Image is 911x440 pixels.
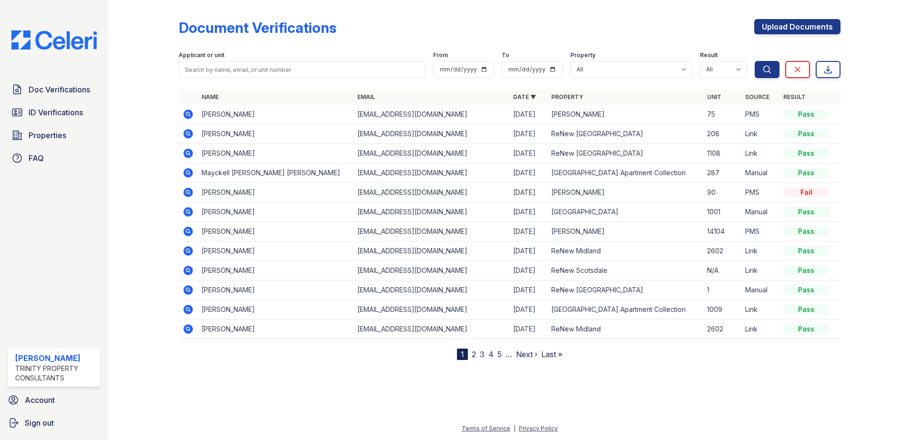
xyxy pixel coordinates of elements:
[357,93,375,100] a: Email
[551,93,583,100] a: Property
[547,320,703,339] td: ReNew Midland
[783,266,829,275] div: Pass
[198,124,354,144] td: [PERSON_NAME]
[570,51,596,59] label: Property
[509,300,547,320] td: [DATE]
[509,280,547,300] td: [DATE]
[509,202,547,222] td: [DATE]
[198,320,354,339] td: [PERSON_NAME]
[179,19,336,36] div: Document Verifications
[509,124,547,144] td: [DATE]
[509,320,547,339] td: [DATE]
[783,227,829,236] div: Pass
[783,129,829,139] div: Pass
[547,105,703,124] td: [PERSON_NAME]
[198,105,354,124] td: [PERSON_NAME]
[741,202,779,222] td: Manual
[783,168,829,178] div: Pass
[354,183,509,202] td: [EMAIL_ADDRESS][DOMAIN_NAME]
[783,305,829,314] div: Pass
[8,149,101,168] a: FAQ
[4,30,104,50] img: CE_Logo_Blue-a8612792a0a2168367f1c8372b55b34899dd931a85d93a1a3d3e32e68fde9ad4.png
[703,261,741,280] td: N/A
[15,364,97,383] div: Trinity Property Consultants
[509,261,547,280] td: [DATE]
[741,183,779,202] td: PMS
[703,202,741,222] td: 1001
[198,261,354,280] td: [PERSON_NAME]
[202,93,219,100] a: Name
[741,222,779,241] td: PMS
[29,107,83,118] span: ID Verifications
[741,144,779,163] td: Link
[700,51,718,59] label: Result
[8,126,101,145] a: Properties
[354,163,509,183] td: [EMAIL_ADDRESS][DOMAIN_NAME]
[509,163,547,183] td: [DATE]
[741,300,779,320] td: Link
[547,163,703,183] td: [GEOGRAPHIC_DATA] Apartment Collection
[514,425,516,432] div: |
[703,163,741,183] td: 287
[354,320,509,339] td: [EMAIL_ADDRESS][DOMAIN_NAME]
[703,105,741,124] td: 75
[741,320,779,339] td: Link
[25,417,54,429] span: Sign out
[8,80,101,99] a: Doc Verifications
[741,105,779,124] td: PMS
[703,124,741,144] td: 208
[25,394,55,406] span: Account
[703,183,741,202] td: 90
[354,202,509,222] td: [EMAIL_ADDRESS][DOMAIN_NAME]
[4,413,104,432] a: Sign out
[745,93,769,100] a: Source
[741,241,779,261] td: Link
[472,350,476,359] a: 2
[547,280,703,300] td: ReNew [GEOGRAPHIC_DATA]
[198,202,354,222] td: [PERSON_NAME]
[462,425,510,432] a: Terms of Service
[703,280,741,300] td: 1
[4,390,104,410] a: Account
[783,188,829,197] div: Fail
[513,93,536,100] a: Date ▼
[707,93,721,100] a: Unit
[509,105,547,124] td: [DATE]
[509,241,547,261] td: [DATE]
[703,222,741,241] td: 14104
[547,202,703,222] td: [GEOGRAPHIC_DATA]
[480,350,485,359] a: 3
[502,51,509,59] label: To
[783,324,829,334] div: Pass
[741,261,779,280] td: Link
[509,144,547,163] td: [DATE]
[547,222,703,241] td: [PERSON_NAME]
[354,144,509,163] td: [EMAIL_ADDRESS][DOMAIN_NAME]
[433,51,448,59] label: From
[354,105,509,124] td: [EMAIL_ADDRESS][DOMAIN_NAME]
[703,144,741,163] td: 1108
[198,280,354,300] td: [PERSON_NAME]
[741,124,779,144] td: Link
[198,144,354,163] td: [PERSON_NAME]
[354,222,509,241] td: [EMAIL_ADDRESS][DOMAIN_NAME]
[516,350,537,359] a: Next ›
[506,349,512,360] span: …
[519,425,558,432] a: Privacy Policy
[354,280,509,300] td: [EMAIL_ADDRESS][DOMAIN_NAME]
[354,241,509,261] td: [EMAIL_ADDRESS][DOMAIN_NAME]
[547,144,703,163] td: ReNew [GEOGRAPHIC_DATA]
[547,241,703,261] td: ReNew Midland
[741,163,779,183] td: Manual
[783,149,829,158] div: Pass
[547,300,703,320] td: [GEOGRAPHIC_DATA] Apartment Collection
[488,350,494,359] a: 4
[547,183,703,202] td: [PERSON_NAME]
[509,222,547,241] td: [DATE]
[8,103,101,122] a: ID Verifications
[29,130,66,141] span: Properties
[741,280,779,300] td: Manual
[783,246,829,256] div: Pass
[198,183,354,202] td: [PERSON_NAME]
[509,183,547,202] td: [DATE]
